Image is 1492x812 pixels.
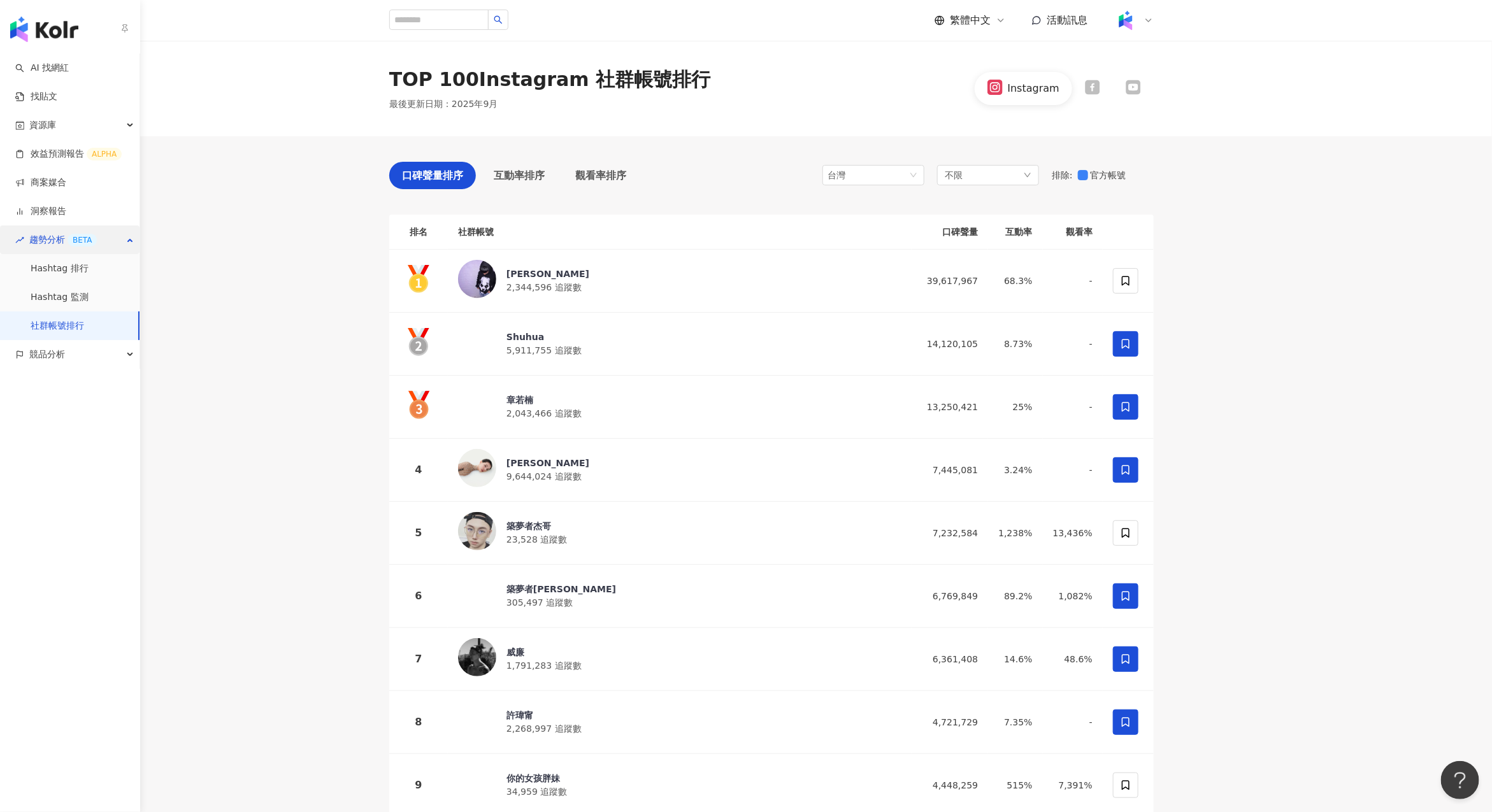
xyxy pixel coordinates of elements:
[1053,652,1093,666] div: 48.6%
[922,715,978,729] div: 4,721,729
[1088,168,1131,182] span: 官方帳號
[399,777,438,793] div: 9
[29,225,97,254] span: 趨勢分析
[506,394,582,406] div: 章若楠
[950,13,991,27] span: 繁體中文
[389,98,498,111] p: 最後更新日期 ： 2025年9月
[1043,250,1103,313] td: -
[458,449,901,491] a: KOL Avatar[PERSON_NAME]9,644,024 追蹤數
[1043,439,1103,502] td: -
[10,17,78,42] img: logo
[998,652,1032,666] div: 14.6%
[998,463,1032,477] div: 3.24%
[15,62,69,75] a: searchAI 找網紅
[15,205,66,218] a: 洞察報告
[506,787,567,797] span: 34,959 追蹤數
[458,701,496,739] img: KOL Avatar
[1053,778,1093,792] div: 7,391%
[458,512,901,554] a: KOL Avatar築夢者杰哥23,528 追蹤數
[448,215,912,250] th: 社群帳號
[399,651,438,667] div: 7
[1114,8,1138,32] img: Kolr%20app%20icon%20%281%29.png
[29,111,56,139] span: 資源庫
[506,408,582,418] span: 2,043,466 追蹤數
[31,291,89,304] a: Hashtag 監測
[506,660,582,671] span: 1,791,283 追蹤數
[68,234,97,246] div: BETA
[1008,82,1059,96] div: Instagram
[399,462,438,478] div: 4
[31,320,84,332] a: 社群帳號排行
[506,534,567,545] span: 23,528 追蹤數
[494,167,545,183] span: 互動率排序
[458,764,496,802] img: KOL Avatar
[998,589,1032,603] div: 89.2%
[506,267,589,280] div: [PERSON_NAME]
[922,463,978,477] div: 7,445,081
[15,236,24,245] span: rise
[506,282,582,292] span: 2,344,596 追蹤數
[458,638,901,680] a: KOL Avatar威廉1,791,283 追蹤數
[1043,215,1103,250] th: 觀看率
[399,588,438,604] div: 6
[458,386,901,428] a: KOL Avatar章若楠2,043,466 追蹤數
[458,260,496,298] img: KOL Avatar
[399,525,438,541] div: 5
[506,520,567,532] div: 築夢者杰哥
[922,589,978,603] div: 6,769,849
[506,583,616,595] div: 築夢者[PERSON_NAME]
[389,66,710,93] div: TOP 100 Instagram 社群帳號排行
[31,262,89,275] a: Hashtag 排行
[506,646,582,659] div: 威廉
[922,652,978,666] div: 6,361,408
[1052,170,1073,180] span: 排除 :
[988,215,1042,250] th: 互動率
[506,597,573,608] span: 305,497 追蹤數
[922,337,978,351] div: 14,120,105
[828,166,869,185] div: 台灣
[506,345,582,355] span: 5,911,755 追蹤數
[998,274,1032,288] div: 68.3%
[922,274,978,288] div: 39,617,967
[1043,691,1103,754] td: -
[1043,313,1103,376] td: -
[458,323,496,361] img: KOL Avatar
[494,15,503,24] span: search
[458,575,496,613] img: KOL Avatar
[506,772,567,785] div: 你的女孩胖妹
[945,168,963,182] span: 不限
[458,575,901,617] a: KOL Avatar築夢者[PERSON_NAME]305,497 追蹤數
[15,176,66,189] a: 商案媒合
[506,471,582,481] span: 9,644,024 追蹤數
[506,709,582,722] div: 許瑋甯
[1441,761,1479,799] iframe: Help Scout Beacon - Open
[458,260,901,302] a: KOL Avatar[PERSON_NAME]2,344,596 追蹤數
[458,512,496,550] img: KOL Avatar
[998,400,1032,414] div: 25%
[15,148,122,160] a: 效益預測報告ALPHA
[912,215,988,250] th: 口碑聲量
[998,715,1032,729] div: 7.35%
[998,526,1032,540] div: 1,238%
[506,457,589,469] div: [PERSON_NAME]
[458,638,496,676] img: KOL Avatar
[1047,14,1087,26] span: 活動訊息
[922,526,978,540] div: 7,232,584
[506,723,582,734] span: 2,268,997 追蹤數
[1053,526,1093,540] div: 13,436%
[458,386,496,424] img: KOL Avatar
[29,340,65,369] span: 競品分析
[1024,171,1031,179] span: down
[998,337,1032,351] div: 8.73%
[922,778,978,792] div: 4,448,259
[1043,376,1103,439] td: -
[458,764,901,806] a: KOL Avatar你的女孩胖妹34,959 追蹤數
[998,778,1032,792] div: 515%
[458,701,901,743] a: KOL Avatar許瑋甯2,268,997 追蹤數
[389,215,448,250] th: 排名
[458,449,496,487] img: KOL Avatar
[458,323,901,365] a: KOL AvatarShuhua5,911,755 追蹤數
[575,167,626,183] span: 觀看率排序
[402,167,463,183] span: 口碑聲量排序
[922,400,978,414] div: 13,250,421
